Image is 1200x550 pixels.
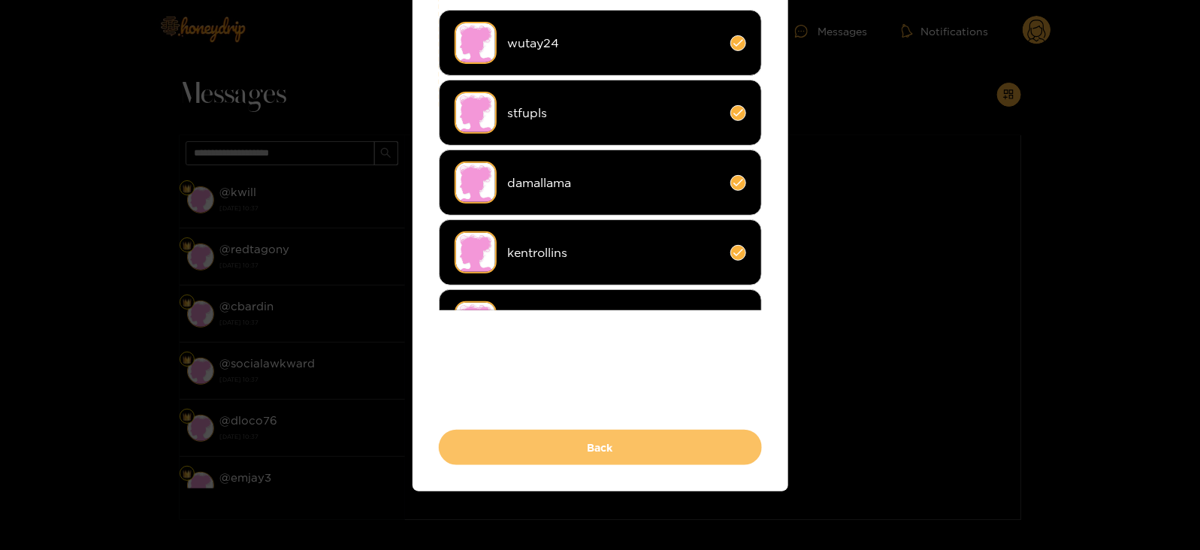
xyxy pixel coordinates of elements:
[455,162,497,204] img: no-avatar.png
[508,174,719,192] span: damallama
[508,244,719,261] span: kentrollins
[455,301,497,343] img: no-avatar.png
[455,231,497,273] img: no-avatar.png
[439,430,762,465] button: Back
[508,104,719,122] span: stfupls
[508,35,719,52] span: wutay24
[455,22,497,64] img: no-avatar.png
[455,92,497,134] img: no-avatar.png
